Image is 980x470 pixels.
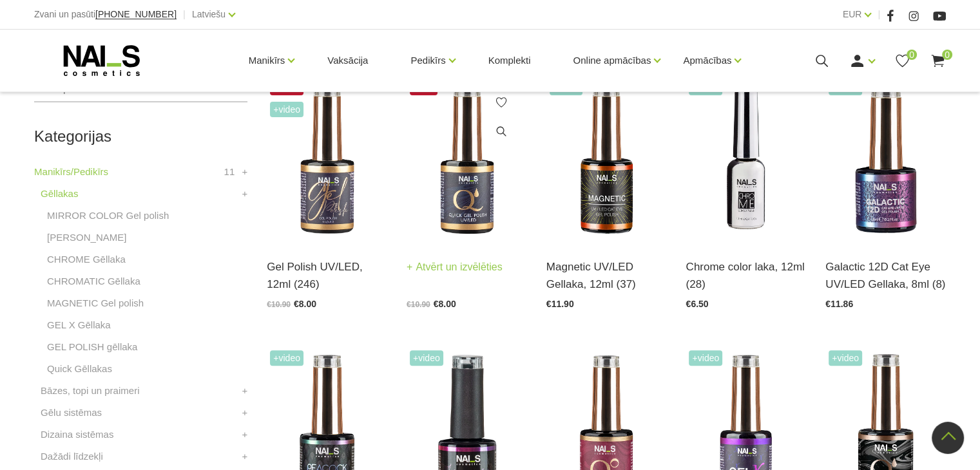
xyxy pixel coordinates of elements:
[192,6,226,22] a: Latviešu
[47,208,169,223] a: MIRROR COLOR Gel polish
[686,77,806,242] img: Paredzēta hromēta jeb spoguļspīduma efekta veidošanai uz pilnas naga plātnes vai atsevišķiem diza...
[34,128,247,145] h2: Kategorijas
[41,427,113,442] a: Dizaina sistēmas
[47,274,140,289] a: CHROMATIC Gēllaka
[825,77,946,242] img: Daudzdimensionāla magnētiskā gellaka, kas satur smalkas, atstarojošas hroma daļiņas. Ar īpaša mag...
[183,6,186,23] span: |
[41,186,78,202] a: Gēllakas
[242,405,248,420] a: +
[478,30,541,91] a: Komplekti
[267,258,387,293] a: Gel Polish UV/LED, 12ml (246)
[249,35,285,86] a: Manikīrs
[407,300,430,309] span: €10.90
[224,164,235,180] span: 11
[829,350,862,366] span: +Video
[267,300,291,309] span: €10.90
[686,299,708,309] span: €6.50
[47,230,126,245] a: [PERSON_NAME]
[546,299,574,309] span: €11.90
[242,427,248,442] a: +
[41,449,103,464] a: Dažādi līdzekļi
[407,77,527,242] img: Ātri, ērti un vienkārši!Intensīvi pigmentēta gellaka, kas perfekti klājas arī vienā slānī, tādā v...
[242,186,248,202] a: +
[34,164,108,180] a: Manikīrs/Pedikīrs
[294,299,316,309] span: €8.00
[843,6,862,22] a: EUR
[270,350,303,366] span: +Video
[242,164,248,180] a: +
[894,53,910,69] a: 0
[47,317,111,333] a: GEL X Gēllaka
[410,35,445,86] a: Pedikīrs
[683,35,731,86] a: Apmācības
[434,299,456,309] span: €8.00
[689,350,722,366] span: +Video
[907,50,917,60] span: 0
[34,6,177,23] div: Zvani un pasūti
[546,77,667,242] img: Ilgnoturīga gellaka, kas sastāv no metāla mikrodaļiņām, kuras īpaša magnēta ietekmē var pārvērst ...
[47,361,112,377] a: Quick Gēllakas
[942,50,952,60] span: 0
[47,339,137,355] a: GEL POLISH gēllaka
[825,258,946,293] a: Galactic 12D Cat Eye UV/LED Gellaka, 8ml (8)
[410,350,443,366] span: +Video
[546,258,667,293] a: Magnetic UV/LED Gellaka, 12ml (37)
[41,383,139,399] a: Bāzes, topi un praimeri
[242,449,248,464] a: +
[267,77,387,242] img: Ilgnoturīga, intensīvi pigmentēta gellaka. Viegli klājas, lieliski žūst, nesaraujas, neatkāpjas n...
[270,102,303,117] span: +Video
[47,296,144,311] a: MAGNETIC Gel polish
[47,252,126,267] a: CHROME Gēllaka
[573,35,651,86] a: Online apmācības
[930,53,946,69] a: 0
[407,258,503,276] a: Atvērt un izvēlēties
[317,30,378,91] a: Vaksācija
[686,258,806,293] a: Chrome color laka, 12ml (28)
[878,6,880,23] span: |
[825,299,853,309] span: €11.86
[242,383,248,399] a: +
[95,9,177,19] span: [PHONE_NUMBER]
[95,10,177,19] a: [PHONE_NUMBER]
[41,405,102,420] a: Gēlu sistēmas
